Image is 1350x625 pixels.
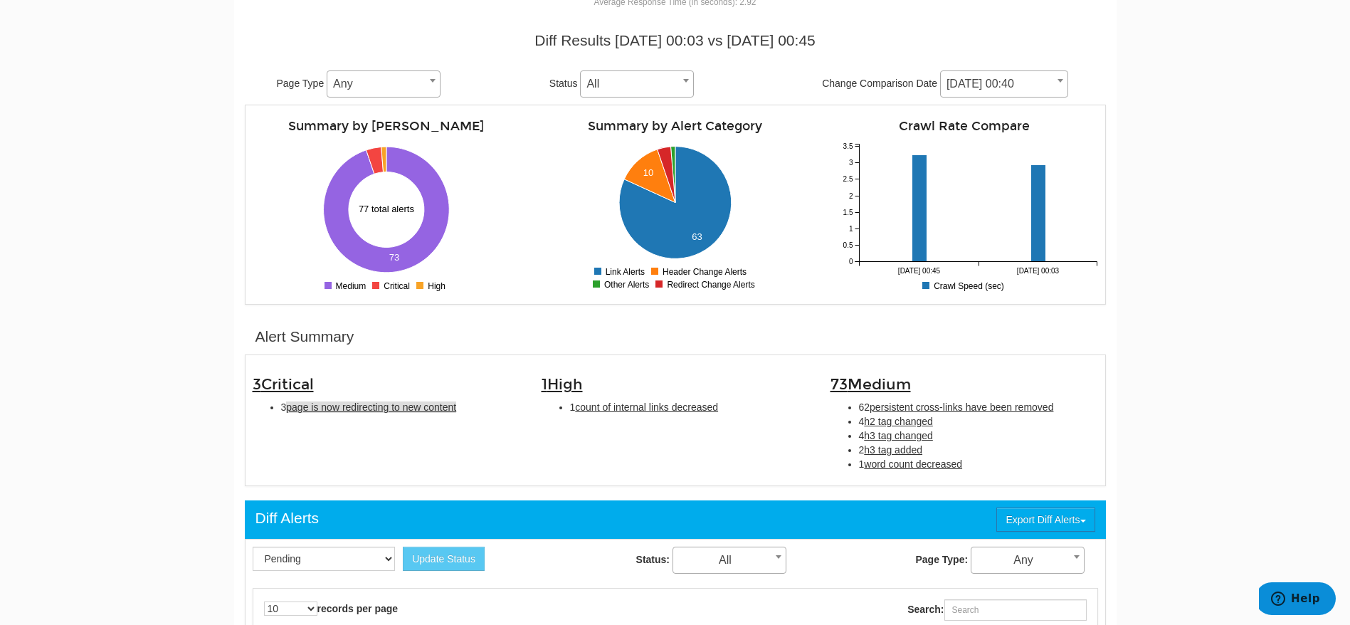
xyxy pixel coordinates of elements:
span: 3 [253,375,314,394]
text: 77 total alerts [359,204,415,214]
span: persistent cross-links have been removed [870,401,1053,413]
tspan: 1.5 [843,209,853,216]
h4: Summary by [PERSON_NAME] [253,120,520,133]
span: 73 [830,375,911,394]
div: Diff Alerts [255,508,319,529]
li: 3 [281,400,520,414]
select: records per page [264,602,317,616]
tspan: 3 [848,159,853,167]
span: page is now redirecting to new content [286,401,456,413]
span: 08/31/2025 00:40 [940,70,1068,98]
span: Page Type [277,78,325,89]
iframe: Opens a widget where you can find more information [1259,582,1336,618]
span: High [547,375,583,394]
span: Any [971,550,1084,570]
li: 1 [570,400,809,414]
li: 4 [859,414,1098,429]
tspan: 1 [848,225,853,233]
tspan: [DATE] 00:03 [1016,267,1059,275]
span: Status [549,78,578,89]
h4: Summary by Alert Category [542,120,809,133]
tspan: 2 [848,192,853,200]
span: 08/31/2025 00:40 [941,74,1067,94]
label: records per page [264,602,399,616]
span: word count decreased [864,458,962,470]
li: 2 [859,443,1098,457]
div: Diff Results [DATE] 00:03 vs [DATE] 00:45 [255,30,1095,51]
li: 1 [859,457,1098,471]
label: Search: [907,599,1086,621]
strong: Status: [636,554,670,565]
tspan: 0.5 [843,241,853,249]
button: Update Status [403,547,485,571]
span: Any [327,70,441,98]
strong: Page Type: [915,554,968,565]
tspan: 2.5 [843,175,853,183]
span: h2 tag changed [864,416,933,427]
span: Medium [848,375,911,394]
span: All [673,547,786,574]
input: Search: [944,599,1087,621]
span: h3 tag added [864,444,922,456]
li: 4 [859,429,1098,443]
span: count of internal links decreased [575,401,718,413]
div: Alert Summary [255,326,354,347]
span: 1 [542,375,583,394]
span: Critical [261,375,314,394]
span: h3 tag changed [864,430,933,441]
tspan: [DATE] 00:45 [897,267,940,275]
span: Change Comparison Date [822,78,937,89]
span: All [673,550,786,570]
span: Any [971,547,1085,574]
li: 62 [859,400,1098,414]
tspan: 0 [848,258,853,266]
tspan: 3.5 [843,142,853,150]
span: Any [327,74,440,94]
h4: Crawl Rate Compare [830,120,1098,133]
button: Export Diff Alerts [996,508,1095,532]
span: All [580,70,694,98]
span: All [581,74,693,94]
